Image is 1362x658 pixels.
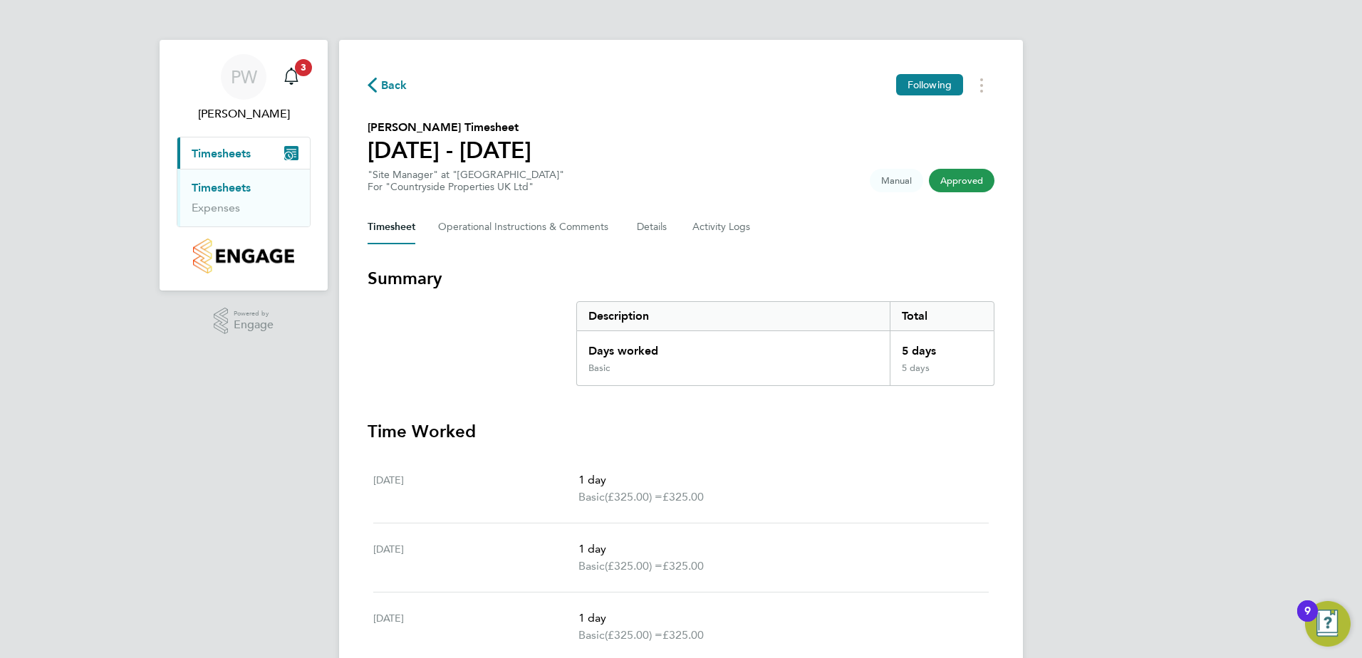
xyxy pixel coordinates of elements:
[368,267,994,290] h3: Summary
[896,74,963,95] button: Following
[177,105,311,122] span: Paul Willis
[662,559,704,573] span: £325.00
[373,471,578,506] div: [DATE]
[277,54,306,100] a: 3
[662,628,704,642] span: £325.00
[192,147,251,160] span: Timesheets
[368,136,531,164] h1: [DATE] - [DATE]
[234,319,274,331] span: Engage
[578,627,605,644] span: Basic
[576,301,994,386] div: Summary
[890,362,994,385] div: 5 days
[368,420,994,443] h3: Time Worked
[969,74,994,96] button: Timesheets Menu
[578,558,605,575] span: Basic
[368,76,407,94] button: Back
[929,169,994,192] span: This timesheet has been approved.
[368,210,415,244] button: Timesheet
[870,169,923,192] span: This timesheet was manually created.
[890,331,994,362] div: 5 days
[577,331,890,362] div: Days worked
[438,210,614,244] button: Operational Instructions & Comments
[578,540,977,558] p: 1 day
[637,210,670,244] button: Details
[578,489,605,506] span: Basic
[588,362,610,374] div: Basic
[177,239,311,273] a: Go to home page
[605,559,662,573] span: (£325.00) =
[160,40,328,291] nav: Main navigation
[234,308,274,320] span: Powered by
[192,181,251,194] a: Timesheets
[605,490,662,503] span: (£325.00) =
[692,210,752,244] button: Activity Logs
[177,137,310,169] button: Timesheets
[192,201,240,214] a: Expenses
[381,77,407,94] span: Back
[1304,611,1311,630] div: 9
[577,302,890,330] div: Description
[578,610,977,627] p: 1 day
[578,471,977,489] p: 1 day
[177,54,311,122] a: PW[PERSON_NAME]
[1305,601,1351,647] button: Open Resource Center, 9 new notifications
[231,68,257,86] span: PW
[373,540,578,575] div: [DATE]
[890,302,994,330] div: Total
[662,490,704,503] span: £325.00
[368,169,564,193] div: "Site Manager" at "[GEOGRAPHIC_DATA]"
[368,181,564,193] div: For "Countryside Properties UK Ltd"
[368,119,531,136] h2: [PERSON_NAME] Timesheet
[177,169,310,226] div: Timesheets
[193,239,293,273] img: countryside-properties-logo-retina.png
[295,59,312,76] span: 3
[605,628,662,642] span: (£325.00) =
[373,610,578,644] div: [DATE]
[214,308,274,335] a: Powered byEngage
[908,78,952,91] span: Following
